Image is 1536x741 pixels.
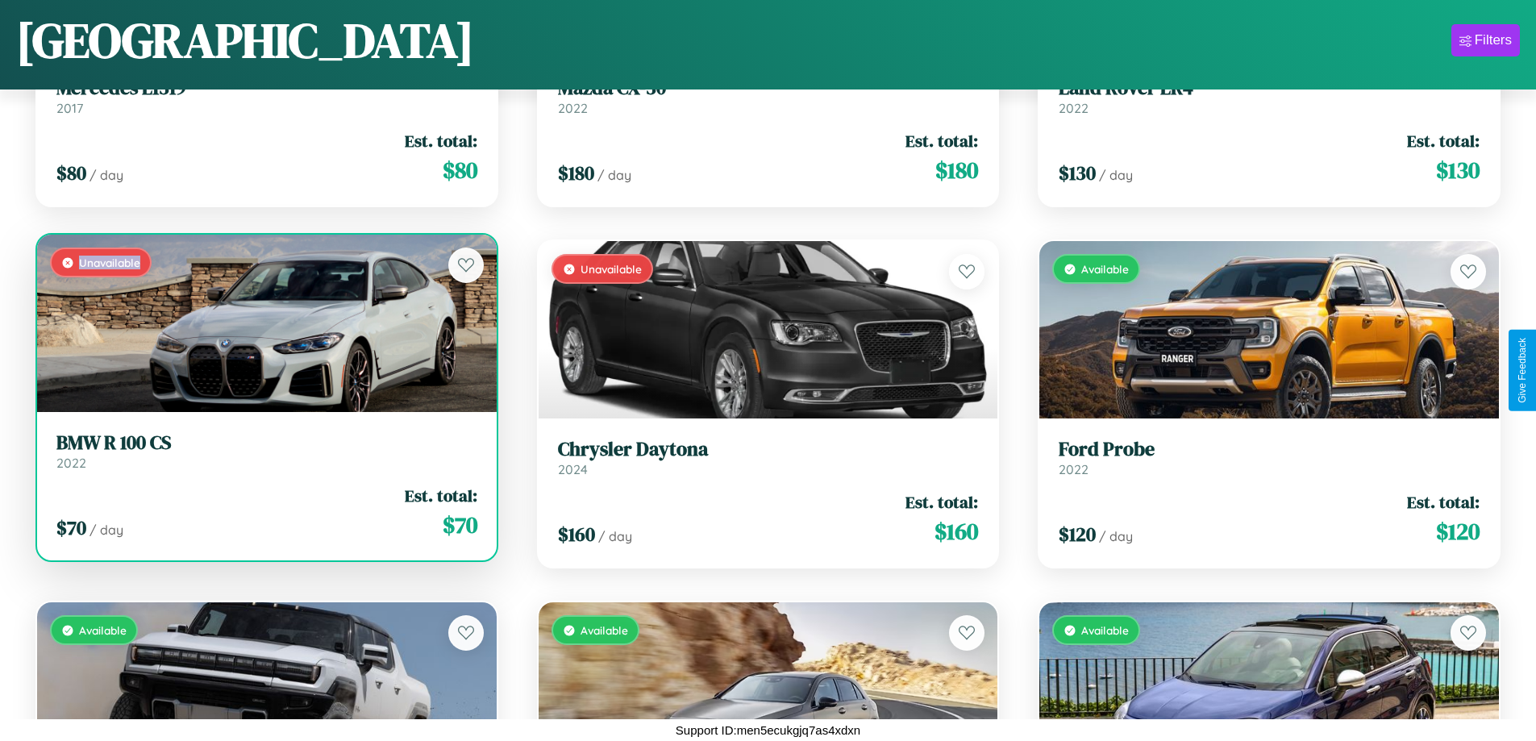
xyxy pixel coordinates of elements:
[905,490,978,514] span: Est. total:
[89,167,123,183] span: / day
[79,623,127,637] span: Available
[56,100,83,116] span: 2017
[405,129,477,152] span: Est. total:
[1059,438,1480,461] h3: Ford Probe
[935,154,978,186] span: $ 180
[1517,338,1528,403] div: Give Feedback
[1059,77,1480,116] a: Land Rover LR42022
[56,455,86,471] span: 2022
[443,154,477,186] span: $ 80
[558,160,594,186] span: $ 180
[443,509,477,541] span: $ 70
[558,77,979,116] a: Mazda CX-302022
[558,438,979,477] a: Chrysler Daytona2024
[1451,24,1520,56] button: Filters
[905,129,978,152] span: Est. total:
[598,528,632,544] span: / day
[1059,160,1096,186] span: $ 130
[581,262,642,276] span: Unavailable
[56,431,477,455] h3: BMW R 100 CS
[1081,623,1129,637] span: Available
[558,521,595,547] span: $ 160
[56,431,477,471] a: BMW R 100 CS2022
[405,484,477,507] span: Est. total:
[558,438,979,461] h3: Chrysler Daytona
[676,719,860,741] p: Support ID: men5ecukgjq7as4xdxn
[1099,167,1133,183] span: / day
[56,160,86,186] span: $ 80
[1059,438,1480,477] a: Ford Probe2022
[89,522,123,538] span: / day
[16,7,474,73] h1: [GEOGRAPHIC_DATA]
[935,515,978,547] span: $ 160
[1099,528,1133,544] span: / day
[56,77,477,116] a: Mercedes L13192017
[1407,129,1480,152] span: Est. total:
[1081,262,1129,276] span: Available
[1059,100,1089,116] span: 2022
[79,256,140,269] span: Unavailable
[1059,521,1096,547] span: $ 120
[1407,490,1480,514] span: Est. total:
[1436,515,1480,547] span: $ 120
[558,100,588,116] span: 2022
[56,514,86,541] span: $ 70
[1475,32,1512,48] div: Filters
[597,167,631,183] span: / day
[1059,461,1089,477] span: 2022
[1436,154,1480,186] span: $ 130
[581,623,628,637] span: Available
[558,461,588,477] span: 2024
